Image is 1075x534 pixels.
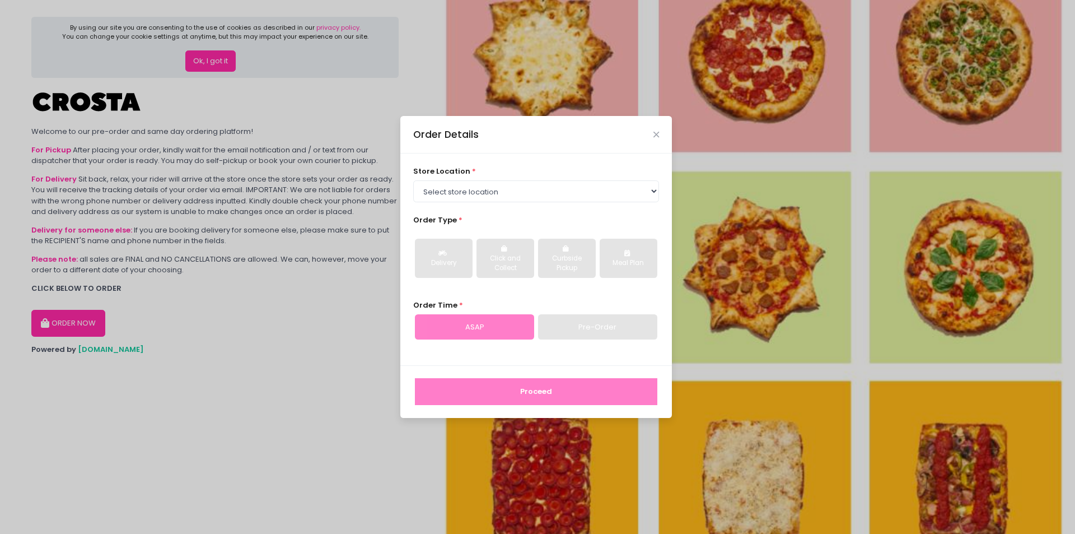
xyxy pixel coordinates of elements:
button: Curbside Pickup [538,239,596,278]
button: Close [653,132,659,137]
button: Meal Plan [600,239,657,278]
div: Order Details [413,127,479,142]
span: store location [413,166,470,177]
div: Click and Collect [484,254,526,273]
div: Curbside Pickup [546,254,588,273]
button: Delivery [415,239,473,278]
span: Order Time [413,300,457,310]
div: Meal Plan [607,258,649,268]
button: Click and Collect [476,239,534,278]
button: Proceed [415,378,657,405]
div: Delivery [423,258,465,268]
span: Order Type [413,215,457,225]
